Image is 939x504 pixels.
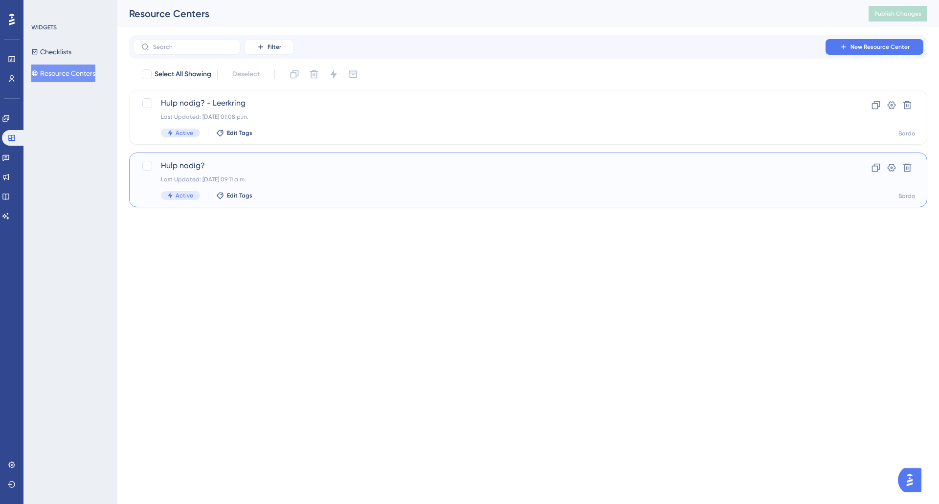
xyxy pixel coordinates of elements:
button: Edit Tags [216,129,252,137]
span: Hulp nodig? [161,160,817,172]
span: New Resource Center [850,43,910,51]
button: Checklists [31,43,71,61]
span: Publish Changes [874,10,921,18]
button: Publish Changes [869,6,927,22]
button: Filter [245,39,293,55]
div: Bardo [898,130,915,137]
div: Last Updated: [DATE] 09:11 a.m. [161,175,817,183]
div: Last Updated: [DATE] 01:08 p.m. [161,113,817,121]
span: Edit Tags [227,129,252,137]
span: Filter [268,43,281,51]
iframe: UserGuiding AI Assistant Launcher [898,465,927,495]
span: Edit Tags [227,192,252,199]
div: WIDGETS [31,23,57,31]
input: Search [153,44,232,50]
button: New Resource Center [826,39,923,55]
span: Deselect [232,68,260,80]
button: Edit Tags [216,192,252,199]
button: Resource Centers [31,65,95,82]
div: Resource Centers [129,7,844,21]
span: Hulp nodig? - Leerkring [161,97,817,109]
span: Select All Showing [155,68,211,80]
span: Active [176,192,193,199]
span: Active [176,129,193,137]
button: Deselect [224,66,268,83]
div: Bardo [898,192,915,200]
